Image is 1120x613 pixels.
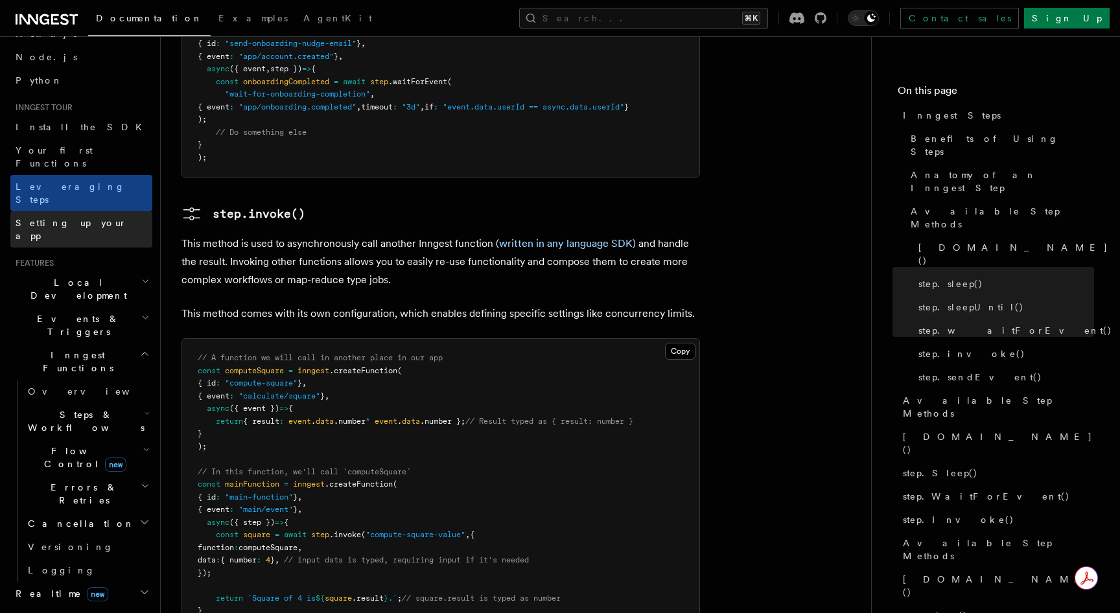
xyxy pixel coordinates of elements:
[10,349,140,375] span: Inngest Functions
[198,442,207,451] span: );
[320,391,325,400] span: }
[28,542,113,552] span: Versioning
[338,52,343,61] span: ,
[198,568,211,577] span: });
[23,476,152,512] button: Errors & Retries
[898,531,1094,568] a: Available Step Methods
[329,530,361,539] span: .invoke
[10,343,152,380] button: Inngest Functions
[913,342,1094,365] a: step.invoke()
[918,324,1112,337] span: step.waitForEvent()
[288,404,293,413] span: {
[361,39,366,48] span: ,
[234,543,239,552] span: :
[239,505,293,514] span: "main/event"
[911,205,1094,231] span: Available Step Methods
[198,102,229,111] span: { event
[243,530,270,539] span: square
[918,241,1108,267] span: [DOMAIN_NAME]()
[257,555,261,564] span: :
[898,83,1094,104] h4: On this page
[316,417,334,426] span: data
[325,480,393,489] span: .createFunction
[207,518,229,527] span: async
[284,555,529,564] span: // input data is typed, requiring input if it's needed
[266,64,270,73] span: ,
[198,353,443,362] span: // A function we will call in another place in our app
[270,64,302,73] span: step })
[87,587,108,601] span: new
[393,102,397,111] span: :
[334,52,338,61] span: }
[181,203,305,224] a: step.invoke()
[918,277,983,290] span: step.sleep()
[366,530,465,539] span: "compute-square-value"
[425,102,434,111] span: if
[356,39,361,48] span: }
[198,378,216,387] span: { id
[10,380,152,582] div: Inngest Functions
[275,555,279,564] span: ,
[420,102,425,111] span: ,
[239,391,320,400] span: "calculate/square"
[181,235,700,289] p: This method is used to asynchronously call another Inngest function ( ) and handle the result. In...
[900,8,1019,29] a: Contact sales
[10,175,152,211] a: Leveraging Steps
[302,378,307,387] span: ,
[216,39,220,48] span: :
[311,530,329,539] span: step
[229,391,234,400] span: :
[311,64,316,73] span: {
[297,378,302,387] span: }
[898,104,1094,127] a: Inngest Steps
[913,236,1094,272] a: [DOMAIN_NAME]()
[23,439,152,476] button: Flow Controlnew
[216,530,239,539] span: const
[216,594,243,603] span: return
[1024,8,1110,29] a: Sign Up
[16,75,63,86] span: Python
[198,52,229,61] span: { event
[243,77,329,86] span: onboardingCompleted
[23,481,141,507] span: Errors & Retries
[10,307,152,343] button: Events & Triggers
[225,39,356,48] span: "send-onboarding-nudge-email"
[402,417,420,426] span: data
[229,518,275,527] span: ({ step })
[266,555,270,564] span: 4
[898,485,1094,508] a: step.WaitForEvent()
[10,45,152,69] a: Node.js
[10,312,141,338] span: Events & Triggers
[198,543,234,552] span: function
[742,12,760,25] kbd: ⌘K
[16,218,127,241] span: Setting up your app
[352,594,384,603] span: .result
[293,492,297,502] span: }
[279,417,284,426] span: :
[239,102,356,111] span: "app/onboarding.completed"
[239,52,334,61] span: "app/account.created"
[207,64,229,73] span: async
[198,153,207,162] span: );
[229,505,234,514] span: :
[402,594,561,603] span: // square.result is typed as number
[10,258,54,268] span: Features
[361,102,393,111] span: timeout
[275,530,279,539] span: =
[316,594,325,603] span: ${
[23,512,152,535] button: Cancellation
[443,102,624,111] span: "event.data.userId == async.data.userId"
[207,404,229,413] span: async
[303,13,372,23] span: AgentKit
[903,430,1094,456] span: [DOMAIN_NAME]()
[225,378,297,387] span: "compute-square"
[903,537,1094,562] span: Available Step Methods
[898,389,1094,425] a: Available Step Methods
[297,543,302,552] span: ,
[10,211,152,248] a: Setting up your app
[903,490,1070,503] span: step.WaitForEvent()
[225,480,279,489] span: mainFunction
[28,565,95,575] span: Logging
[903,109,1001,122] span: Inngest Steps
[905,127,1094,163] a: Benefits of Using Steps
